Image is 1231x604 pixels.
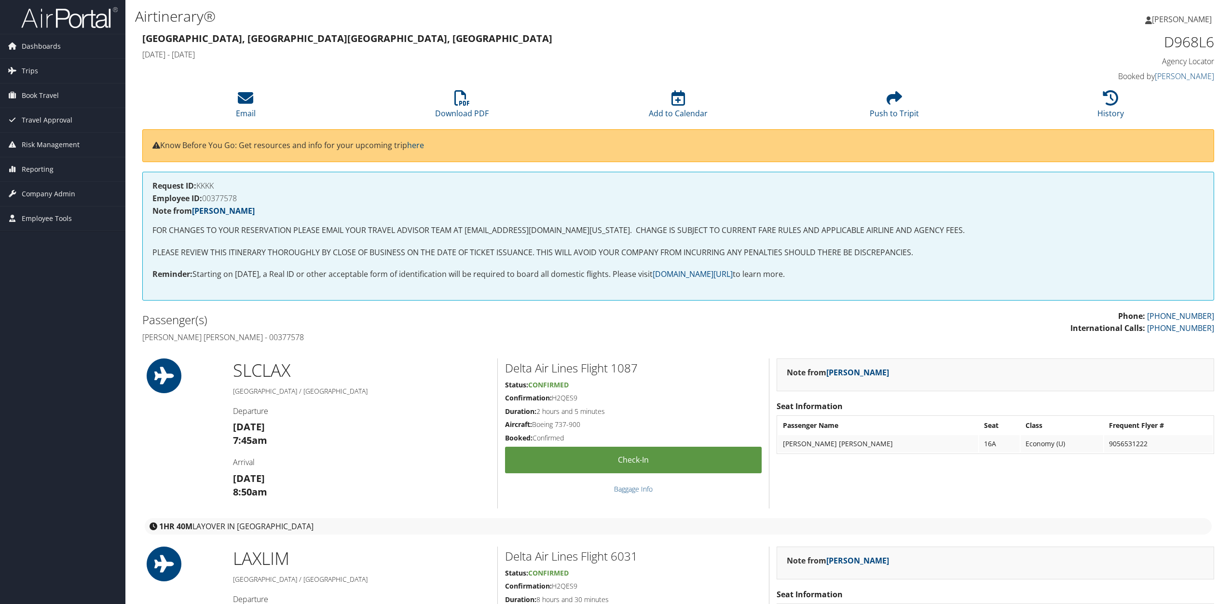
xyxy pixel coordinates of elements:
strong: Employee ID: [152,193,202,204]
span: Travel Approval [22,108,72,132]
strong: Phone: [1118,311,1145,321]
h1: LAX LIM [233,547,490,571]
a: Email [236,96,256,119]
h5: [GEOGRAPHIC_DATA] / [GEOGRAPHIC_DATA] [233,386,490,396]
strong: Confirmation: [505,581,552,590]
a: [PERSON_NAME] [1155,71,1214,82]
strong: International Calls: [1070,323,1145,333]
strong: Duration: [505,595,536,604]
h5: [GEOGRAPHIC_DATA] / [GEOGRAPHIC_DATA] [233,575,490,584]
span: Trips [22,59,38,83]
h5: Confirmed [505,433,762,443]
strong: Note from [787,367,889,378]
a: [PERSON_NAME] [826,367,889,378]
th: Frequent Flyer # [1104,417,1213,434]
strong: [DATE] [233,472,265,485]
span: Confirmed [528,568,569,577]
a: Baggage Info [614,484,653,494]
h2: Delta Air Lines Flight 6031 [505,548,762,564]
td: Economy (U) [1021,435,1103,453]
span: Dashboards [22,34,61,58]
strong: Seat Information [777,401,843,412]
h2: Passenger(s) [142,312,671,328]
span: Company Admin [22,182,75,206]
td: 16A [979,435,1020,453]
strong: Reminder: [152,269,192,279]
span: [PERSON_NAME] [1152,14,1212,25]
strong: Note from [152,206,255,216]
a: History [1097,96,1124,119]
h4: KKKK [152,182,1204,190]
h4: [PERSON_NAME] [PERSON_NAME] - 00377578 [142,332,671,343]
th: Seat [979,417,1020,434]
a: [PERSON_NAME] [192,206,255,216]
p: Starting on [DATE], a Real ID or other acceptable form of identification will be required to boar... [152,268,1204,281]
a: [DOMAIN_NAME][URL] [653,269,733,279]
a: Download PDF [435,96,489,119]
h1: D968L6 [957,32,1214,52]
span: Employee Tools [22,206,72,231]
a: [PHONE_NUMBER] [1147,311,1214,321]
p: FOR CHANGES TO YOUR RESERVATION PLEASE EMAIL YOUR TRAVEL ADVISOR TEAM AT [EMAIL_ADDRESS][DOMAIN_N... [152,224,1204,237]
strong: Status: [505,380,528,389]
h4: Departure [233,406,490,416]
strong: Confirmation: [505,393,552,402]
h4: Booked by [957,71,1214,82]
strong: Duration: [505,407,536,416]
h5: 2 hours and 5 minutes [505,407,762,416]
a: [PERSON_NAME] [826,555,889,566]
td: 9056531222 [1104,435,1213,453]
h1: SLC LAX [233,358,490,383]
a: here [407,140,424,151]
span: Reporting [22,157,54,181]
th: Class [1021,417,1103,434]
h4: Agency Locator [957,56,1214,67]
img: airportal-logo.png [21,6,118,29]
p: Know Before You Go: Get resources and info for your upcoming trip [152,139,1204,152]
h4: Arrival [233,457,490,467]
h4: [DATE] - [DATE] [142,49,943,60]
strong: Note from [787,555,889,566]
a: Push to Tripit [870,96,919,119]
a: Check-in [505,447,762,473]
th: Passenger Name [778,417,979,434]
strong: 8:50am [233,485,267,498]
a: [PHONE_NUMBER] [1147,323,1214,333]
td: [PERSON_NAME] [PERSON_NAME] [778,435,979,453]
h1: Airtinerary® [135,6,859,27]
strong: [DATE] [233,420,265,433]
span: Risk Management [22,133,80,157]
h2: Delta Air Lines Flight 1087 [505,360,762,376]
strong: Aircraft: [505,420,532,429]
strong: Booked: [505,433,533,442]
strong: [GEOGRAPHIC_DATA], [GEOGRAPHIC_DATA] [GEOGRAPHIC_DATA], [GEOGRAPHIC_DATA] [142,32,552,45]
strong: 7:45am [233,434,267,447]
div: layover in [GEOGRAPHIC_DATA] [145,518,1212,535]
strong: 1HR 40M [159,521,192,532]
h5: Boeing 737-900 [505,420,762,429]
a: [PERSON_NAME] [1145,5,1221,34]
a: Add to Calendar [649,96,708,119]
h4: 00377578 [152,194,1204,202]
p: PLEASE REVIEW THIS ITINERARY THOROUGHLY BY CLOSE OF BUSINESS ON THE DATE OF TICKET ISSUANCE. THIS... [152,247,1204,259]
strong: Seat Information [777,589,843,600]
h5: H2QES9 [505,393,762,403]
h5: H2QES9 [505,581,762,591]
strong: Status: [505,568,528,577]
span: Confirmed [528,380,569,389]
span: Book Travel [22,83,59,108]
strong: Request ID: [152,180,196,191]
